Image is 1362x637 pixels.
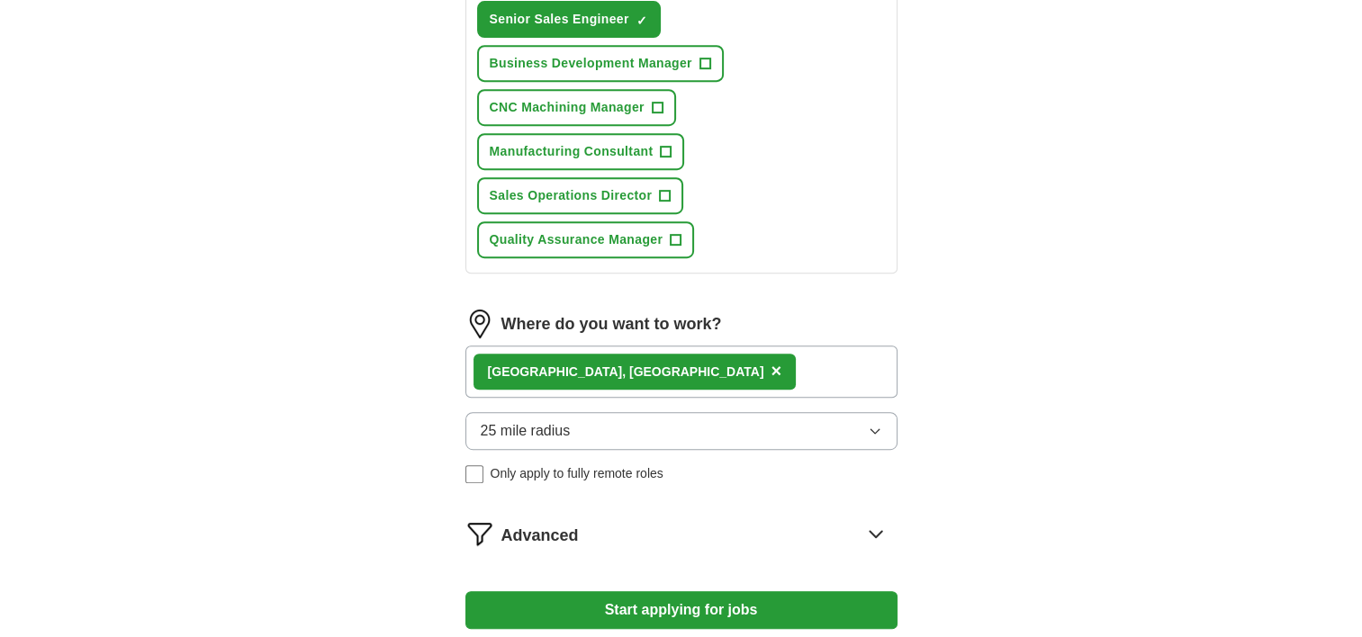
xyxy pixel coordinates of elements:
[771,358,781,385] button: ×
[771,361,781,381] span: ×
[481,420,571,442] span: 25 mile radius
[490,54,692,73] span: Business Development Manager
[477,133,685,170] button: Manufacturing Consultant
[477,89,676,126] button: CNC Machining Manager
[501,524,579,548] span: Advanced
[465,519,494,548] img: filter
[491,464,663,483] span: Only apply to fully remote roles
[465,412,897,450] button: 25 mile radius
[465,591,897,629] button: Start applying for jobs
[501,312,722,336] label: Where do you want to work?
[465,310,494,338] img: location.png
[477,45,724,82] button: Business Development Manager
[490,230,663,249] span: Quality Assurance Manager
[490,10,629,29] span: Senior Sales Engineer
[477,177,684,214] button: Sales Operations Director
[488,363,764,381] div: , [GEOGRAPHIC_DATA]
[490,142,654,161] span: Manufacturing Consultant
[490,98,645,117] span: CNC Machining Manager
[488,364,623,379] strong: [GEOGRAPHIC_DATA]
[636,13,647,28] span: ✓
[490,186,653,205] span: Sales Operations Director
[477,221,695,258] button: Quality Assurance Manager
[477,1,661,38] button: Senior Sales Engineer✓
[465,465,483,483] input: Only apply to fully remote roles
